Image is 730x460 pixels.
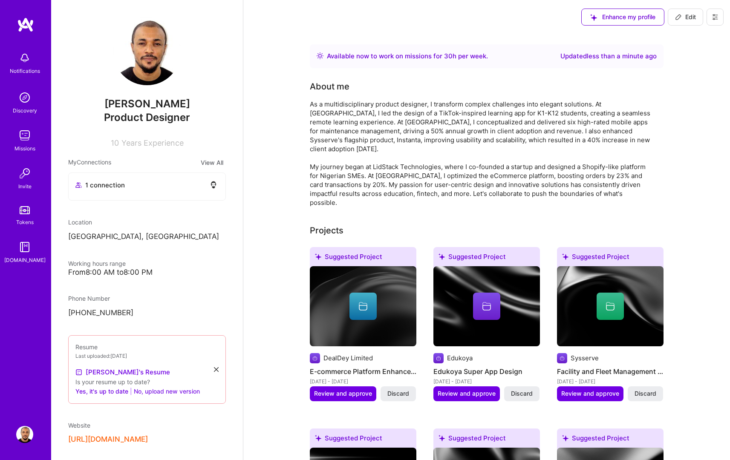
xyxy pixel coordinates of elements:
span: Enhance my profile [590,13,655,21]
i: icon SuggestedTeams [562,435,568,441]
img: Invite [16,165,33,182]
h4: Facility and Fleet Management Apps [557,366,664,377]
img: logo [17,17,34,32]
div: Suggested Project [557,247,664,270]
span: Product Designer [104,111,190,124]
img: User Avatar [113,17,181,85]
div: Discovery [13,106,37,115]
div: Updated less than a minute ago [560,51,657,61]
span: My Connections [68,158,111,167]
i: icon SuggestedTeams [439,435,445,441]
div: Available now to work on missions for h per week . [327,51,488,61]
i: icon SuggestedTeams [590,14,597,21]
img: avatar [208,180,219,190]
i: icon SuggestedTeams [562,253,568,260]
img: cover [433,266,540,346]
i: icon Collaborator [75,182,82,188]
img: Company logo [557,353,567,363]
span: Review and approve [314,389,372,398]
span: 10 [111,138,119,147]
img: Availability [317,52,323,59]
span: Resume [75,343,98,351]
img: User Avatar [16,426,33,443]
div: Suggested Project [433,428,540,451]
i: icon SuggestedTeams [439,253,445,260]
img: tokens [20,206,30,214]
img: guide book [16,239,33,256]
div: Edukoya [447,354,473,362]
a: [PERSON_NAME]'s Resume [75,367,170,377]
button: [URL][DOMAIN_NAME] [68,435,148,444]
span: Website [68,422,90,429]
img: Company logo [433,353,444,363]
span: 30 [444,52,453,60]
div: [DATE] - [DATE] [310,377,416,386]
div: [DATE] - [DATE] [433,377,540,386]
span: Years Experience [121,138,184,147]
img: bell [16,49,33,66]
img: Company logo [310,353,320,363]
div: About me [310,80,349,93]
p: [GEOGRAPHIC_DATA], [GEOGRAPHIC_DATA] [68,232,226,242]
div: Suggested Project [310,428,416,451]
h4: Edukoya Super App Design [433,366,540,377]
i: icon SuggestedTeams [315,253,321,260]
div: Is your resume up to date? [75,377,219,386]
span: Review and approve [561,389,619,398]
div: Suggested Project [433,247,540,270]
span: Review and approve [438,389,496,398]
img: cover [557,266,664,346]
i: icon Close [214,367,219,372]
div: [DATE] - [DATE] [557,377,664,386]
button: View All [198,158,226,167]
span: Discard [635,389,656,398]
span: [PERSON_NAME] [68,98,226,110]
span: Working hours range [68,260,126,267]
button: Yes, it's up to date [75,386,128,397]
span: Phone Number [68,295,110,302]
div: Projects [310,224,343,237]
div: DealDey Limited [323,354,373,362]
button: No, upload new version [134,386,200,397]
div: Sysserve [571,354,599,362]
div: Last uploaded: [DATE] [75,351,219,360]
div: Location [68,218,226,227]
div: Invite [18,182,32,191]
div: Notifications [10,66,40,75]
p: [PHONE_NUMBER] [68,308,226,318]
span: | [130,387,132,396]
div: From 8:00 AM to 8:00 PM [68,268,226,277]
div: Suggested Project [557,428,664,451]
div: Missions [14,144,35,153]
div: As a multidisciplinary product designer, I transform complex challenges into elegant solutions. A... [310,100,651,207]
span: 1 connection [85,181,125,190]
h4: E-commerce Platform Enhancement [310,366,416,377]
div: [DOMAIN_NAME] [4,256,46,264]
span: Discard [511,389,533,398]
span: Discard [387,389,409,398]
img: Resume [75,369,82,376]
div: Suggested Project [310,247,416,270]
img: teamwork [16,127,33,144]
div: Tokens [16,218,34,227]
img: discovery [16,89,33,106]
img: cover [310,266,416,346]
i: icon SuggestedTeams [315,435,321,441]
span: Edit [675,13,696,21]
